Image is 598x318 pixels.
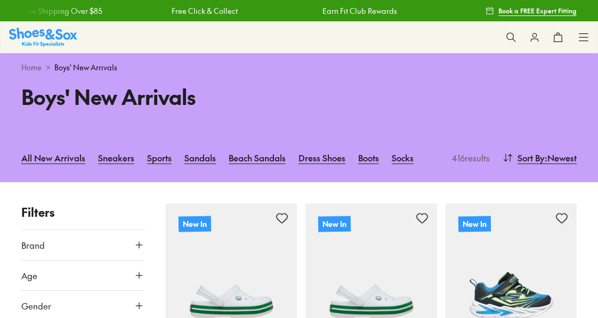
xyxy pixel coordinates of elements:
[318,216,351,232] p: New In
[54,62,117,73] span: Boys' New Arrivals
[458,216,490,232] p: New In
[21,5,102,17] a: Free Shipping Over $85
[21,299,51,312] span: Gender
[21,260,144,290] button: Age
[21,230,144,260] button: Brand
[545,151,577,164] span: : Newest
[448,151,490,164] p: 416 results
[21,146,85,169] a: All New Arrivals
[21,81,286,112] h1: Boys' New Arrivals
[21,203,144,221] p: Filters
[172,5,238,17] a: Free Click & Collect
[21,239,45,251] span: Brand
[21,62,42,73] a: Home
[392,146,414,169] a: Socks
[9,28,77,46] img: SNS_Logo_Responsive.svg
[298,146,345,169] a: Dress Shoes
[98,146,134,169] a: Sneakers
[184,146,216,169] a: Sandals
[498,6,577,15] span: Book a FREE Expert Fitting
[178,216,211,232] p: New In
[322,5,397,17] a: Earn Fit Club Rewards
[147,146,172,169] a: Sports
[358,146,379,169] a: Boots
[229,146,286,169] a: Beach Sandals
[21,62,577,73] div: >
[518,151,545,164] span: Sort By
[21,269,37,282] span: Age
[503,146,577,169] button: Sort By:Newest
[9,28,77,46] a: Shoes & Sox
[486,1,577,20] a: Book a FREE Expert Fitting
